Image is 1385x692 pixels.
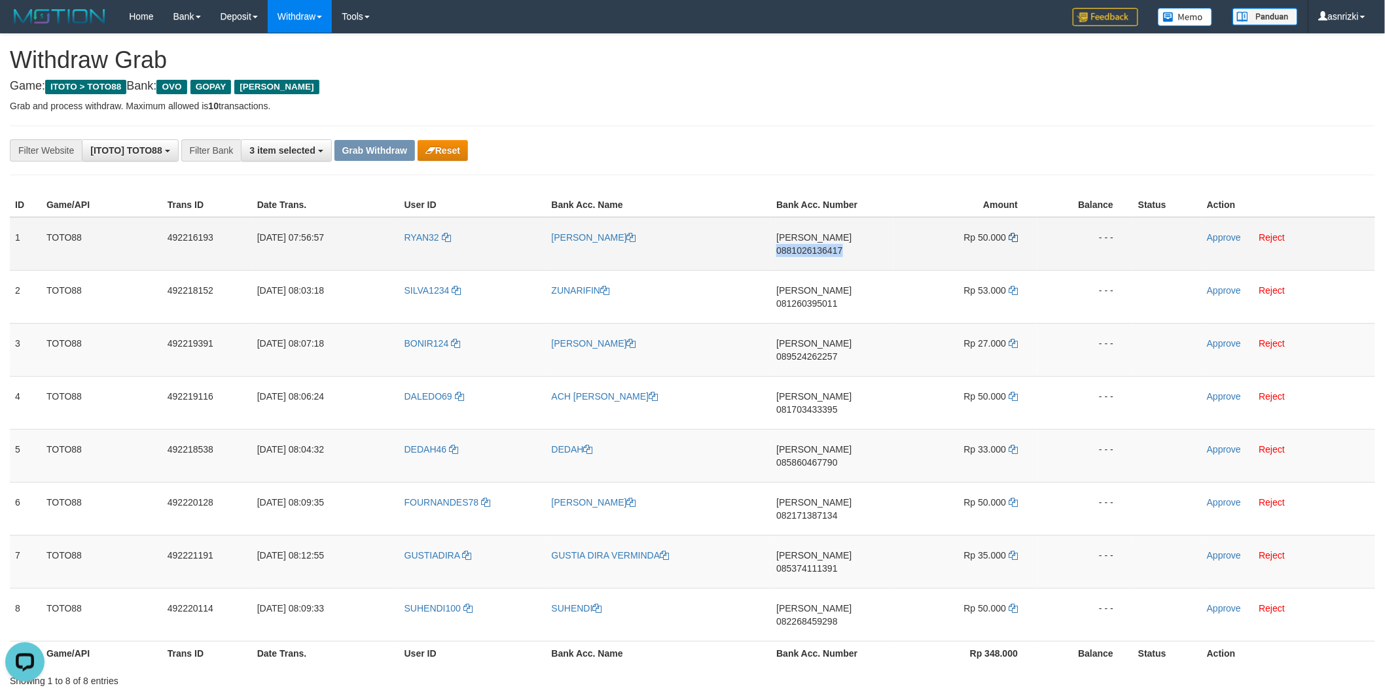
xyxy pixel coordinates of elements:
td: - - - [1037,482,1133,535]
button: Reset [418,140,468,161]
span: SILVA1234 [405,285,450,296]
td: 5 [10,429,41,482]
a: Copy 50000 to clipboard [1009,497,1018,508]
a: Copy 50000 to clipboard [1009,232,1018,243]
th: Bank Acc. Name [547,193,772,217]
span: 492220128 [168,497,213,508]
span: Rp 50.000 [964,603,1007,614]
span: Copy 082268459298 to clipboard [776,616,837,627]
td: TOTO88 [41,482,162,535]
td: - - - [1037,588,1133,641]
img: MOTION_logo.png [10,7,109,26]
td: 2 [10,270,41,323]
span: ITOTO > TOTO88 [45,80,126,94]
span: Rp 27.000 [964,338,1007,349]
span: 492216193 [168,232,213,243]
a: SUHENDI [552,603,602,614]
a: Copy 50000 to clipboard [1009,391,1018,402]
a: RYAN32 [405,232,451,243]
td: TOTO88 [41,270,162,323]
span: [DATE] 08:09:35 [257,497,324,508]
span: [DATE] 08:09:33 [257,603,324,614]
th: Date Trans. [252,193,399,217]
th: Status [1133,193,1202,217]
td: 3 [10,323,41,376]
span: 492220114 [168,603,213,614]
th: User ID [399,641,547,665]
a: ZUNARIFIN [552,285,610,296]
th: Status [1133,641,1202,665]
span: OVO [156,80,187,94]
th: Amount [893,193,1037,217]
button: 3 item selected [241,139,331,162]
a: Approve [1207,391,1241,402]
td: TOTO88 [41,535,162,588]
span: 492218152 [168,285,213,296]
th: Trans ID [162,641,252,665]
span: SUHENDI100 [405,603,461,614]
span: DEDAH46 [405,444,447,455]
td: 6 [10,482,41,535]
button: Grab Withdraw [334,140,415,161]
a: DEDAH46 [405,444,458,455]
span: Copy 089524262257 to clipboard [776,351,837,362]
div: Filter Website [10,139,82,162]
span: Rp 35.000 [964,550,1007,561]
a: Approve [1207,444,1241,455]
th: Trans ID [162,193,252,217]
th: Game/API [41,193,162,217]
td: - - - [1037,217,1133,271]
td: TOTO88 [41,217,162,271]
a: [PERSON_NAME] [552,338,636,349]
td: TOTO88 [41,588,162,641]
a: SUHENDI100 [405,603,473,614]
td: 7 [10,535,41,588]
span: BONIR124 [405,338,449,349]
span: [PERSON_NAME] [776,232,852,243]
span: [DATE] 08:07:18 [257,338,324,349]
div: Filter Bank [181,139,242,162]
a: DALEDO69 [405,391,464,402]
strong: 10 [208,101,219,111]
span: [PERSON_NAME] [234,80,319,94]
span: 492219116 [168,391,213,402]
span: [DATE] 07:56:57 [257,232,324,243]
a: Approve [1207,603,1241,614]
span: 492219391 [168,338,213,349]
td: - - - [1037,323,1133,376]
span: GUSTIADIRA [405,550,460,561]
a: Approve [1207,497,1241,508]
img: Feedback.jpg [1073,8,1138,26]
span: Rp 53.000 [964,285,1007,296]
span: Copy 081260395011 to clipboard [776,298,837,309]
a: Reject [1259,550,1285,561]
span: Rp 50.000 [964,232,1007,243]
a: BONIR124 [405,338,461,349]
th: Action [1202,193,1375,217]
div: Showing 1 to 8 of 8 entries [10,669,567,687]
span: [PERSON_NAME] [776,603,852,614]
span: [PERSON_NAME] [776,444,852,455]
a: [PERSON_NAME] [552,232,636,243]
span: [PERSON_NAME] [776,338,852,349]
span: Copy 085860467790 to clipboard [776,457,837,468]
span: 492218538 [168,444,213,455]
a: FOURNANDES78 [405,497,490,508]
span: [PERSON_NAME] [776,550,852,561]
img: panduan.png [1232,8,1298,26]
th: Rp 348.000 [893,641,1037,665]
th: Game/API [41,641,162,665]
span: [DATE] 08:04:32 [257,444,324,455]
span: [PERSON_NAME] [776,497,852,508]
a: Reject [1259,391,1285,402]
a: Approve [1207,550,1241,561]
span: Rp 50.000 [964,497,1007,508]
th: ID [10,193,41,217]
a: Reject [1259,338,1285,349]
h4: Game: Bank: [10,80,1375,93]
a: GUSTIA DIRA VERMINDA [552,550,670,561]
button: Open LiveChat chat widget [5,5,45,44]
span: DALEDO69 [405,391,452,402]
a: GUSTIADIRA [405,550,472,561]
a: Copy 33000 to clipboard [1009,444,1018,455]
